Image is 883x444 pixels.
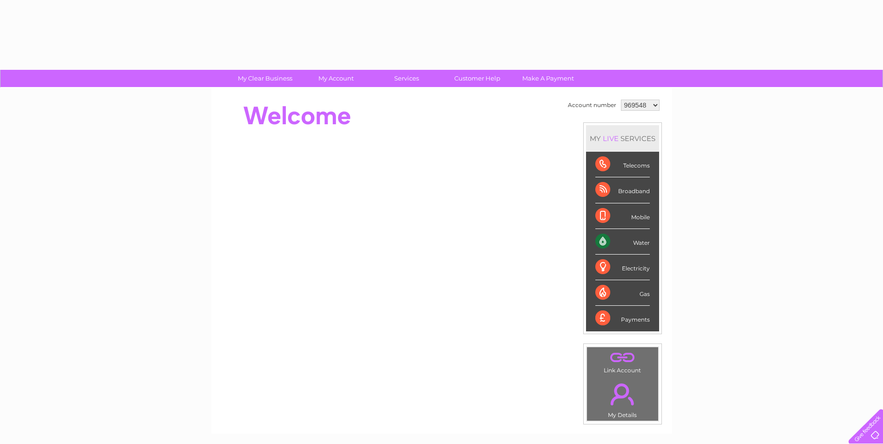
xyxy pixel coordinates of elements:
a: Customer Help [439,70,516,87]
div: Payments [595,306,650,331]
td: Link Account [586,347,659,376]
a: . [589,350,656,366]
div: Mobile [595,203,650,229]
div: Broadband [595,177,650,203]
div: Gas [595,280,650,306]
div: LIVE [601,134,620,143]
div: MY SERVICES [586,125,659,152]
div: Water [595,229,650,255]
div: Electricity [595,255,650,280]
div: Telecoms [595,152,650,177]
a: Services [368,70,445,87]
a: . [589,378,656,410]
a: My Account [297,70,374,87]
a: Make A Payment [510,70,586,87]
td: Account number [566,97,619,113]
a: My Clear Business [227,70,303,87]
td: My Details [586,376,659,421]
